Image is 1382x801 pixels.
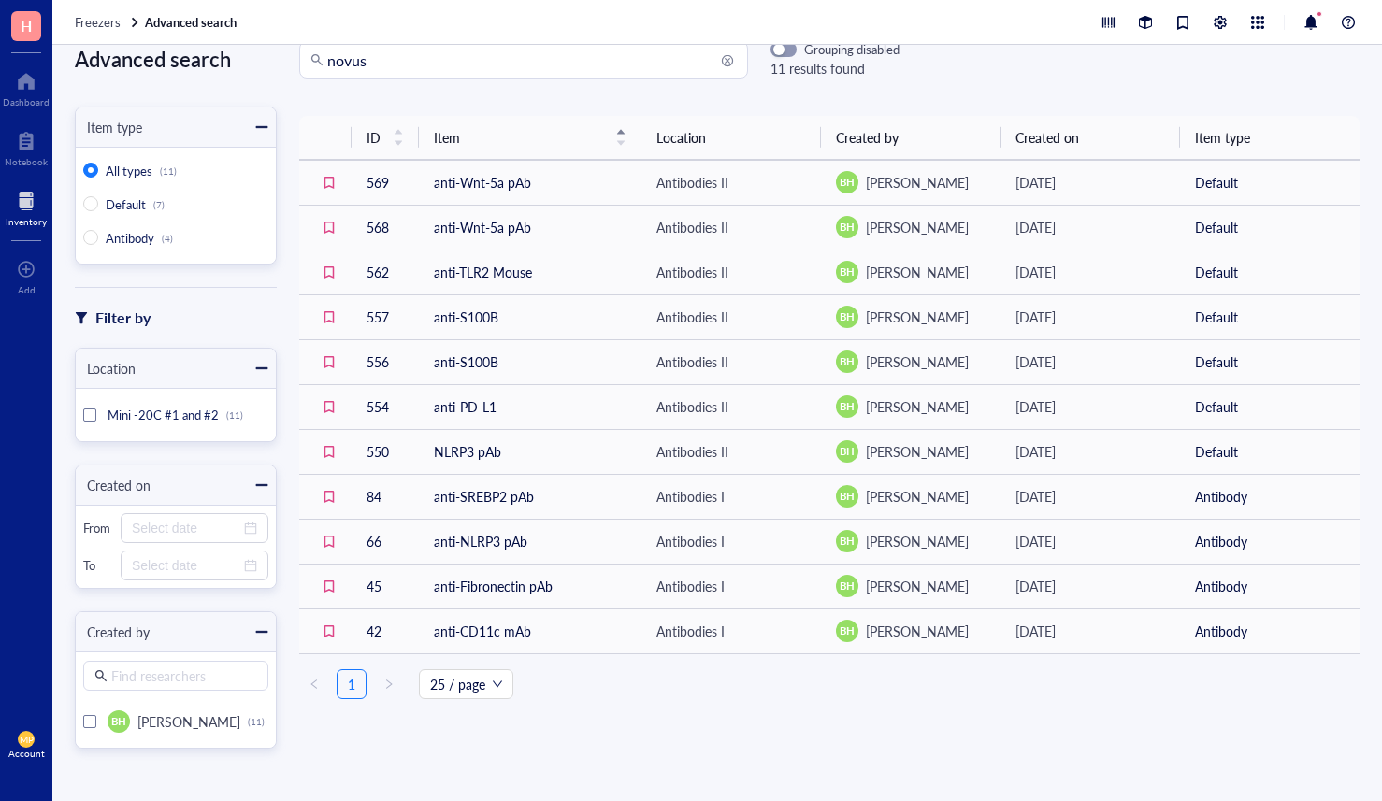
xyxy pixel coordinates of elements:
a: Inventory [6,186,47,227]
div: (11) [160,165,177,177]
div: (7) [153,199,165,210]
th: Item [419,116,641,160]
div: Dashboard [3,96,50,107]
span: BH [840,354,855,370]
td: 45 [352,564,419,608]
span: BH [840,623,855,639]
td: 562 [352,250,419,294]
div: [DATE] [1015,262,1165,282]
td: 556 [352,339,419,384]
span: BH [840,220,855,236]
div: Location [76,358,136,379]
div: Antibodies I [656,576,725,596]
div: Antibodies II [656,441,728,462]
div: Antibodies I [656,621,725,641]
div: [DATE] [1015,576,1165,596]
span: [PERSON_NAME] [866,622,969,640]
td: anti-S100B [419,339,641,384]
div: [DATE] [1015,531,1165,551]
span: right [383,679,395,690]
a: Advanced search [145,14,240,31]
span: BH [840,444,855,460]
div: (11) [226,409,243,421]
span: BH [840,399,855,415]
span: Mini -20C #1 and #2 [108,406,219,423]
span: BH [840,309,855,325]
td: anti-CD11c mAb [419,608,641,653]
td: Antibody [1180,564,1360,608]
a: Notebook [5,126,48,167]
td: Default [1180,250,1360,294]
td: Default [1180,384,1360,429]
span: [PERSON_NAME] [866,577,969,595]
td: Default [1180,294,1360,339]
div: Antibodies II [656,262,728,282]
td: 66 [352,519,419,564]
span: All types [106,162,152,179]
th: Created by [821,116,1001,160]
td: 554 [352,384,419,429]
div: Advanced search [75,41,277,77]
a: Freezers [75,14,141,31]
span: [PERSON_NAME] [866,352,969,371]
span: MP [20,734,34,745]
td: 550 [352,429,419,474]
div: [DATE] [1015,621,1165,641]
td: Antibody [1180,608,1360,653]
div: To [83,557,113,574]
div: Page Size [419,669,513,699]
span: [PERSON_NAME] [866,263,969,281]
td: Antibody [1180,519,1360,564]
div: [DATE] [1015,217,1165,237]
span: [PERSON_NAME] [137,712,240,731]
button: left [299,669,329,699]
td: Default [1180,429,1360,474]
div: Filter by [95,306,151,330]
div: Created on [76,475,151,495]
td: 557 [352,294,419,339]
li: Next Page [374,669,404,699]
a: 1 [338,670,366,698]
span: BH [840,175,855,191]
td: anti-SREBP2 pAb [419,474,641,519]
div: [DATE] [1015,172,1165,193]
th: Created on [1001,116,1180,160]
span: BH [111,714,126,730]
td: anti-Wnt-5a pAb [419,160,641,205]
td: 568 [352,205,419,250]
div: Antibodies I [656,486,725,507]
span: [PERSON_NAME] [866,218,969,236]
span: Item [434,127,604,148]
td: Default [1180,339,1360,384]
div: [DATE] [1015,396,1165,417]
div: (4) [162,233,173,244]
div: Inventory [6,216,47,227]
span: [PERSON_NAME] [866,397,969,416]
div: Account [8,748,45,759]
div: Item type [76,117,142,137]
div: Grouping disabled [804,41,900,58]
th: ID [352,116,419,160]
div: Antibodies II [656,396,728,417]
span: BH [840,265,855,280]
div: [DATE] [1015,441,1165,462]
div: Created by [76,622,150,642]
div: Antibodies II [656,217,728,237]
span: Freezers [75,13,121,31]
div: Antibodies II [656,351,728,372]
div: (11) [248,716,265,727]
span: 25 / page [430,670,502,698]
button: right [374,669,404,699]
td: anti-NLRP3 pAb [419,519,641,564]
span: BH [840,579,855,594]
span: BH [840,534,855,550]
li: 1 [337,669,367,699]
a: Dashboard [3,66,50,107]
th: Item type [1180,116,1360,160]
span: Default [106,195,146,213]
div: [DATE] [1015,351,1165,372]
th: Location [641,116,821,160]
td: Default [1180,160,1360,205]
span: H [21,14,32,37]
div: Antibodies I [656,531,725,551]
